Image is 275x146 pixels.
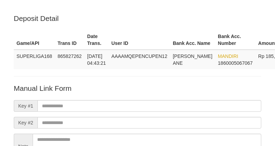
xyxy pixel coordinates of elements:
span: [DATE] 04:43:21 [87,53,106,66]
th: Bank Acc. Number [215,30,255,50]
th: Bank Acc. Name [170,30,215,50]
span: Key #1 [14,100,37,112]
th: Date Trans. [85,30,109,50]
th: Trans ID [55,30,85,50]
th: User ID [109,30,170,50]
span: Copy 1860005067067 to clipboard [218,60,253,66]
span: MANDIRI [218,53,238,59]
span: Key #2 [14,117,37,129]
th: Game/API [14,30,55,50]
p: Deposit Detail [14,13,261,23]
td: SUPERLIGA168 [14,50,55,69]
td: 865827262 [55,50,85,69]
span: [PERSON_NAME] ANE [173,53,212,66]
p: Manual Link Form [14,83,261,93]
span: AAAAMQEPENCUPEN12 [111,53,167,59]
